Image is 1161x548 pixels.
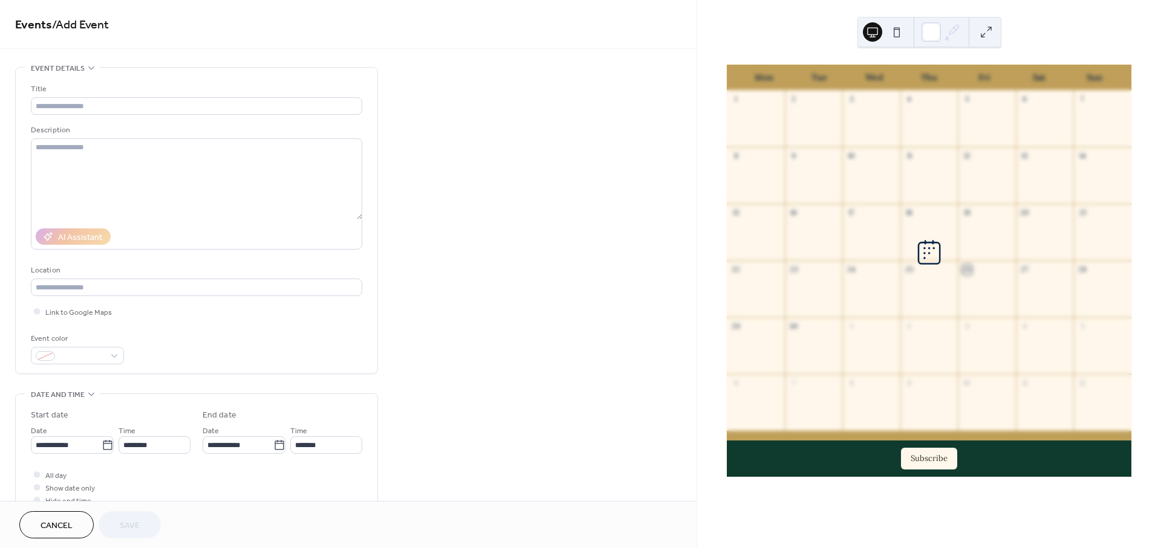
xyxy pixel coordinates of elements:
[45,306,112,319] span: Link to Google Maps
[1078,265,1088,275] div: 28
[52,13,109,37] span: / Add Event
[902,65,957,90] div: Thu
[904,265,914,275] div: 25
[789,208,799,218] div: 16
[789,94,799,105] div: 2
[904,378,914,388] div: 9
[962,208,972,218] div: 19
[15,13,52,37] a: Events
[737,65,792,90] div: Mon
[290,425,307,437] span: Time
[31,332,122,345] div: Event color
[41,520,73,532] span: Cancel
[1078,94,1088,105] div: 7
[847,208,857,218] div: 17
[731,151,741,161] div: 8
[1078,208,1088,218] div: 21
[847,151,857,161] div: 10
[1078,151,1088,161] div: 14
[1020,265,1030,275] div: 27
[45,482,95,495] span: Show date only
[1020,321,1030,332] div: 4
[792,65,847,90] div: Tue
[789,321,799,332] div: 30
[203,409,236,422] div: End date
[31,83,360,95] div: Title
[847,94,857,105] div: 3
[119,425,135,437] span: Time
[1012,65,1067,90] div: Sat
[31,124,360,137] div: Description
[1020,151,1030,161] div: 13
[962,321,972,332] div: 3
[901,448,957,469] button: Subscribe
[904,151,914,161] div: 11
[962,378,972,388] div: 10
[1078,378,1088,388] div: 12
[962,94,972,105] div: 5
[1020,94,1030,105] div: 6
[731,94,741,105] div: 1
[1020,208,1030,218] div: 20
[847,65,902,90] div: Wed
[45,469,67,482] span: All day
[731,378,741,388] div: 6
[962,265,972,275] div: 26
[789,151,799,161] div: 9
[31,62,85,75] span: Event details
[203,425,219,437] span: Date
[31,409,68,422] div: Start date
[19,511,94,538] button: Cancel
[731,208,741,218] div: 15
[731,321,741,332] div: 29
[1078,321,1088,332] div: 5
[31,264,360,277] div: Location
[1067,65,1122,90] div: Sun
[789,378,799,388] div: 7
[904,321,914,332] div: 2
[731,265,741,275] div: 22
[847,321,857,332] div: 1
[31,388,85,401] span: Date and time
[847,378,857,388] div: 8
[847,265,857,275] div: 24
[962,151,972,161] div: 12
[904,208,914,218] div: 18
[45,495,91,508] span: Hide end time
[789,265,799,275] div: 23
[904,94,914,105] div: 4
[957,65,1012,90] div: Fri
[31,425,47,437] span: Date
[1020,378,1030,388] div: 11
